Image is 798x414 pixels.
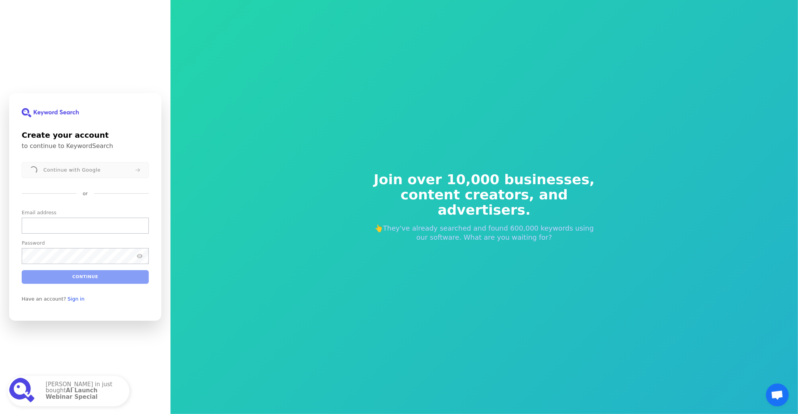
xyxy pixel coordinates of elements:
[369,187,600,218] span: content creators, and advertisers.
[22,108,79,117] img: KeywordSearch
[83,190,88,197] p: or
[22,142,149,150] p: to continue to KeywordSearch
[9,377,37,405] img: AI Launch Webinar Special
[22,129,149,141] h1: Create your account
[369,224,600,242] p: 👆They've already searched and found 600,000 keywords using our software. What are you waiting for?
[68,296,84,302] a: Sign in
[135,252,144,261] button: Show password
[46,387,98,400] strong: AI Launch Webinar Special
[22,296,66,302] span: Have an account?
[766,384,789,406] div: Open chat
[46,381,122,401] p: [PERSON_NAME] in just bought
[369,172,600,187] span: Join over 10,000 businesses,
